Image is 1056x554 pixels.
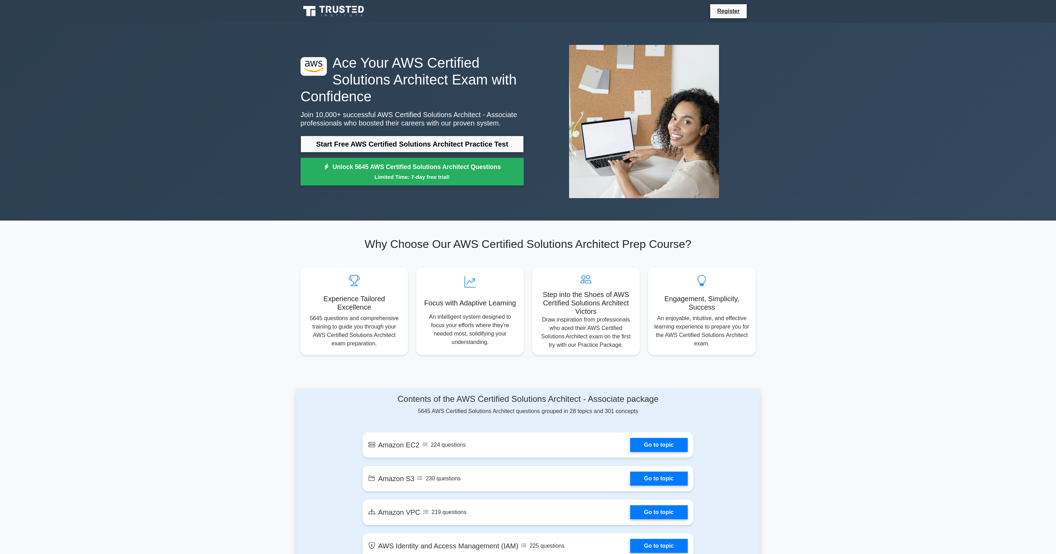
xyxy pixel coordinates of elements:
p: An intelligent system designed to focus your efforts where they're needed most, solidifying your ... [422,313,518,346]
h4: Contents of the AWS Certified Solutions Architect - Associate package [363,394,693,404]
p: Join 10,000+ successful AWS Certified Solutions Architect - Associate professionals who boosted t... [301,110,524,127]
a: Unlock 5645 AWS Certified Solutions Architect QuestionsLimited Time: 7-day free trial! [301,158,524,186]
h5: Engagement, Simplicity, Success [654,295,750,311]
h1: Ace Your AWS Certified Solutions Architect Exam with Confidence [301,54,524,105]
a: Go to topic [630,505,688,519]
h5: Experience Tailored Excellence [306,295,402,311]
a: Go to topic [630,539,688,553]
a: Go to topic [630,472,688,486]
div: 5645 AWS Certified Solutions Architect questions grouped in 28 topics and 301 concepts [363,394,693,415]
a: Register [713,7,744,15]
h5: Step into the Shoes of AWS Certified Solutions Architect Victors [538,290,634,316]
a: Start Free AWS Certified Solutions Architect Practice Test [301,136,524,153]
p: An enjoyable, intuitive, and effective learning experience to prepare you for the AWS Certified S... [654,314,750,348]
p: 5645 questions and comprehensive training to guide you through your AWS Certified Solutions Archi... [306,314,402,348]
h2: Why Choose Our AWS Certified Solutions Architect Prep Course? [301,237,755,251]
p: Draw inspiration from professionals who aced their AWS Certified Solutions Architect exam on the ... [538,316,634,349]
a: Go to topic [630,438,688,452]
h5: Focus with Adaptive Learning [422,299,518,307]
small: Limited Time: 7-day free trial! [309,173,515,181]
